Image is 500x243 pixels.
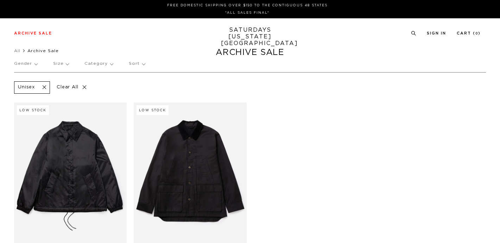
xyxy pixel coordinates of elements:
p: Size [53,56,69,72]
p: Gender [14,56,37,72]
p: Category [84,56,113,72]
div: Low Stock [17,105,49,115]
p: Sort [129,56,145,72]
div: Low Stock [137,105,169,115]
p: Unisex [18,85,35,91]
span: Archive Sale [27,49,59,53]
a: Archive Sale [14,31,52,35]
a: SATURDAYS[US_STATE][GEOGRAPHIC_DATA] [221,27,279,47]
small: 0 [475,32,478,35]
a: Cart (0) [457,31,481,35]
a: Sign In [427,31,446,35]
p: *ALL SALES FINAL* [17,10,478,15]
p: Clear All [53,81,90,94]
p: FREE DOMESTIC SHIPPING OVER $150 TO THE CONTIGUOUS 48 STATES [17,3,478,8]
a: All [14,49,20,53]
